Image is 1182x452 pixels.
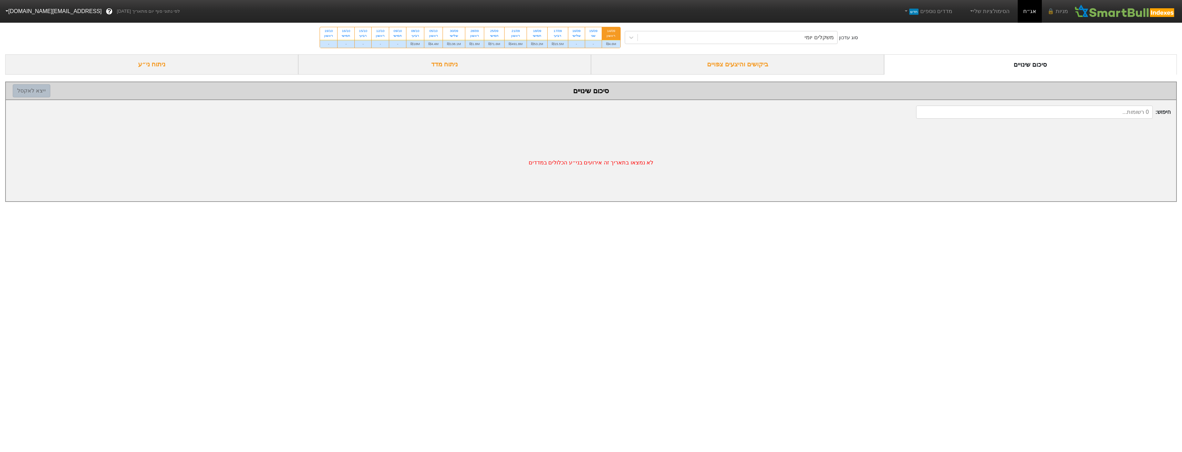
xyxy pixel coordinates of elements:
[509,29,522,33] div: 21/09
[839,34,858,41] div: סוג עדכון
[428,29,438,33] div: 05/10
[406,40,424,48] div: ₪18M
[355,40,371,48] div: -
[117,8,180,15] span: לפי נתוני סוף יום מתאריך [DATE]
[13,84,50,97] button: ייצא לאקסל
[411,33,420,38] div: רביעי
[606,29,616,33] div: 14/09
[320,40,337,48] div: -
[602,40,620,48] div: ₪4.6M
[900,4,955,18] a: מדדים נוספיםחדש
[1074,4,1176,18] img: SmartBull
[342,33,350,38] div: חמישי
[359,29,367,33] div: 15/10
[359,33,367,38] div: רביעי
[342,29,350,33] div: 16/10
[531,29,543,33] div: 18/09
[531,33,543,38] div: חמישי
[591,54,884,75] div: ביקושים והיצעים צפויים
[324,29,333,33] div: 19/10
[527,40,547,48] div: ₪53.2M
[469,33,479,38] div: ראשון
[966,4,1012,18] a: הסימולציות שלי
[509,33,522,38] div: ראשון
[393,33,402,38] div: חמישי
[505,40,527,48] div: ₪491.8M
[389,40,406,48] div: -
[916,106,1171,119] span: חיפוש :
[443,40,465,48] div: ₪138.1M
[606,33,616,38] div: ראשון
[107,7,111,16] span: ?
[338,40,354,48] div: -
[484,40,505,48] div: ₪71.6M
[572,33,581,38] div: שלישי
[5,54,298,75] div: ניתוח ני״ע
[324,33,333,38] div: ראשון
[916,106,1152,119] input: 0 רשומות...
[568,40,585,48] div: -
[469,29,479,33] div: 28/09
[376,29,385,33] div: 12/10
[488,29,500,33] div: 25/09
[424,40,443,48] div: ₪4.4M
[909,9,919,15] span: חדש
[572,29,581,33] div: 16/09
[447,29,461,33] div: 30/09
[428,33,438,38] div: ראשון
[376,33,385,38] div: ראשון
[589,29,598,33] div: 15/09
[6,124,1176,201] div: לא נמצאו בתאריך זה אירועים בני״ע הכלולים במדדים
[372,40,389,48] div: -
[585,40,602,48] div: -
[805,33,833,42] div: משקלים יומי
[13,86,1169,96] div: סיכום שינויים
[411,29,420,33] div: 08/10
[298,54,591,75] div: ניתוח מדד
[552,33,564,38] div: רביעי
[548,40,568,48] div: ₪15.5M
[488,33,500,38] div: חמישי
[465,40,484,48] div: ₪1.8M
[884,54,1177,75] div: סיכום שינויים
[589,33,598,38] div: שני
[447,33,461,38] div: שלישי
[393,29,402,33] div: 09/10
[552,29,564,33] div: 17/09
